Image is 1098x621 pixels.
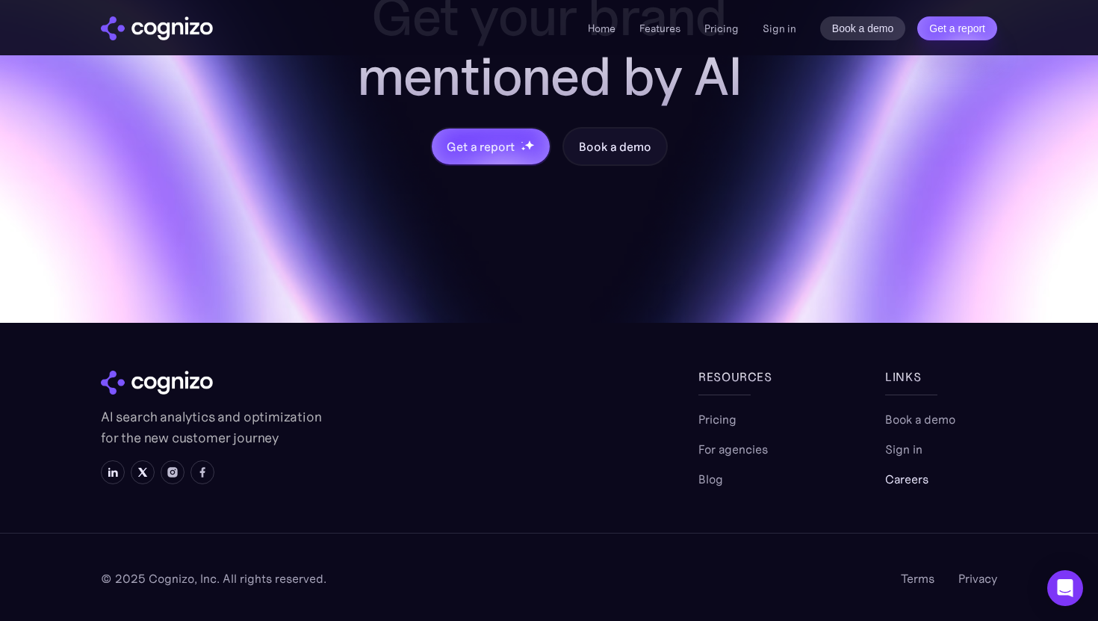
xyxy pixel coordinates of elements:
[101,407,325,448] p: AI search analytics and optimization for the new customer journey
[820,16,906,40] a: Book a demo
[698,470,723,488] a: Blog
[521,146,526,152] img: star
[885,440,922,458] a: Sign in
[885,368,997,386] div: links
[524,140,534,149] img: star
[107,466,119,478] img: LinkedIn icon
[101,371,213,395] img: cognizo logo
[958,569,997,587] a: Privacy
[562,127,667,166] a: Book a demo
[698,410,736,428] a: Pricing
[521,141,523,143] img: star
[885,410,955,428] a: Book a demo
[901,569,934,587] a: Terms
[101,16,213,40] a: home
[101,569,326,587] div: © 2025 Cognizo, Inc. All rights reserved.
[447,138,514,155] div: Get a report
[430,127,551,166] a: Get a reportstarstarstar
[588,22,615,35] a: Home
[137,466,149,478] img: X icon
[885,470,928,488] a: Careers
[1047,570,1083,606] div: Open Intercom Messenger
[698,440,768,458] a: For agencies
[763,19,796,37] a: Sign in
[639,22,680,35] a: Features
[917,16,997,40] a: Get a report
[698,368,810,386] div: Resources
[579,138,651,155] div: Book a demo
[704,22,739,35] a: Pricing
[101,16,213,40] img: cognizo logo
